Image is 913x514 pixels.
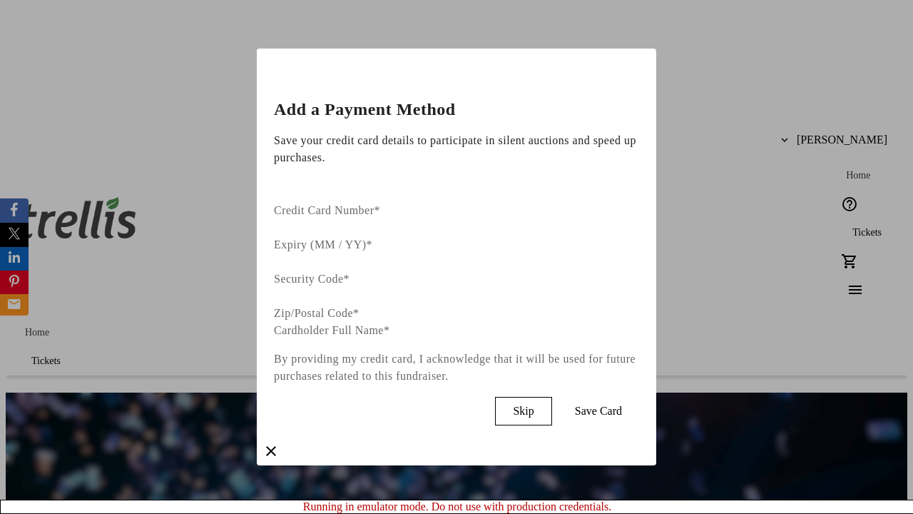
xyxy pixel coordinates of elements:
h2: Add a Payment Method [274,101,639,118]
label: Security Code* [274,273,350,285]
iframe: Secure payment input frame [274,288,639,305]
button: close [257,437,285,465]
div: Zip/Postal Code* [274,305,639,322]
span: Skip [513,405,534,418]
iframe: Secure payment input frame [274,219,639,236]
p: By providing my credit card, I acknowledge that it will be used for future purchases related to t... [274,351,639,385]
p: Save your credit card details to participate in silent auctions and speed up purchases. [274,132,639,166]
label: Credit Card Number* [274,204,380,216]
button: Skip [495,397,551,425]
div: Cardholder Full Name* [274,322,639,339]
span: Save Card [575,405,622,418]
iframe: Secure payment input frame [274,253,639,271]
label: Expiry (MM / YY)* [274,238,372,251]
button: Save Card [558,397,639,425]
